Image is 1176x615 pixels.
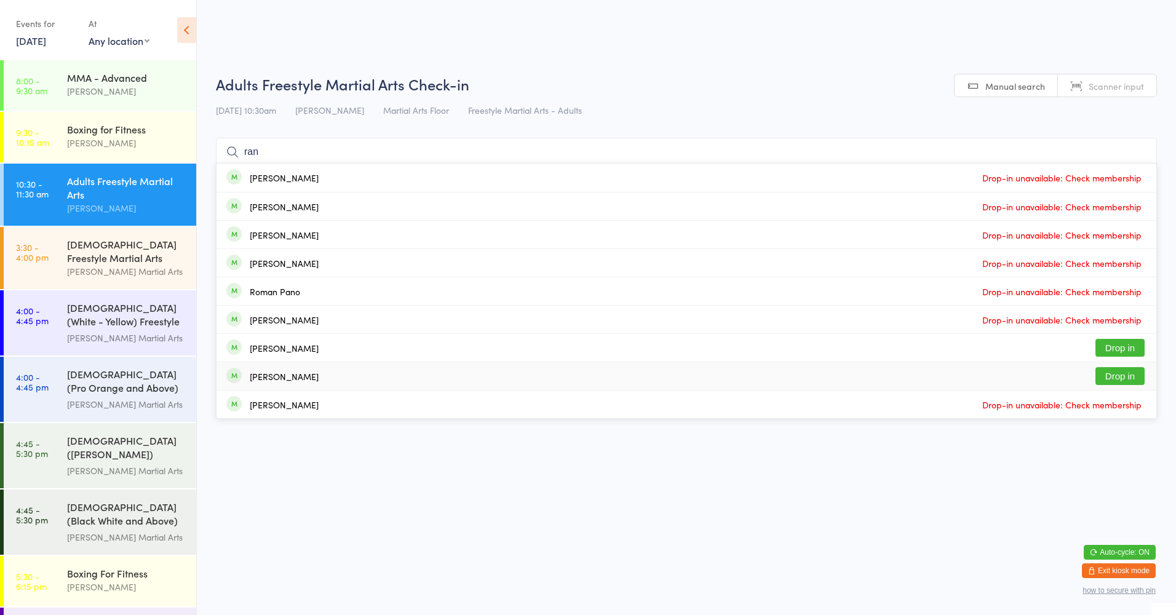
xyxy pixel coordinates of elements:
[67,464,186,478] div: [PERSON_NAME] Martial Arts
[1083,586,1156,595] button: how to secure with pin
[250,371,319,381] div: [PERSON_NAME]
[67,530,186,544] div: [PERSON_NAME] Martial Arts
[4,227,196,289] a: 3:30 -4:00 pm[DEMOGRAPHIC_DATA] Freestyle Martial Arts[PERSON_NAME] Martial Arts
[250,315,319,325] div: [PERSON_NAME]
[89,14,149,34] div: At
[216,138,1157,166] input: Search
[1089,80,1144,92] span: Scanner input
[67,367,186,397] div: [DEMOGRAPHIC_DATA] (Pro Orange and Above) Freestyle Martial Art...
[4,60,196,111] a: 8:00 -9:30 amMMA - Advanced[PERSON_NAME]
[295,104,364,116] span: [PERSON_NAME]
[979,169,1145,187] span: Drop-in unavailable: Check membership
[4,164,196,226] a: 10:30 -11:30 amAdults Freestyle Martial Arts[PERSON_NAME]
[1084,545,1156,560] button: Auto-cycle: ON
[4,490,196,555] a: 4:45 -5:30 pm[DEMOGRAPHIC_DATA] (Black White and Above) Freestyle Martial ...[PERSON_NAME] Martia...
[67,136,186,150] div: [PERSON_NAME]
[979,282,1145,301] span: Drop-in unavailable: Check membership
[67,237,186,264] div: [DEMOGRAPHIC_DATA] Freestyle Martial Arts
[16,242,49,262] time: 3:30 - 4:00 pm
[250,400,319,410] div: [PERSON_NAME]
[250,230,319,240] div: [PERSON_NAME]
[89,34,149,47] div: Any location
[383,104,449,116] span: Martial Arts Floor
[1082,563,1156,578] button: Exit kiosk mode
[16,505,48,525] time: 4:45 - 5:30 pm
[67,500,186,530] div: [DEMOGRAPHIC_DATA] (Black White and Above) Freestyle Martial ...
[4,290,196,355] a: 4:00 -4:45 pm[DEMOGRAPHIC_DATA] (White - Yellow) Freestyle Martial Arts[PERSON_NAME] Martial Arts
[67,264,186,279] div: [PERSON_NAME] Martial Arts
[979,197,1145,216] span: Drop-in unavailable: Check membership
[67,84,186,98] div: [PERSON_NAME]
[67,331,186,345] div: [PERSON_NAME] Martial Arts
[250,173,319,183] div: [PERSON_NAME]
[979,311,1145,329] span: Drop-in unavailable: Check membership
[67,301,186,331] div: [DEMOGRAPHIC_DATA] (White - Yellow) Freestyle Martial Arts
[16,127,49,147] time: 9:30 - 10:15 am
[16,372,49,392] time: 4:00 - 4:45 pm
[979,254,1145,272] span: Drop-in unavailable: Check membership
[67,174,186,201] div: Adults Freestyle Martial Arts
[67,397,186,411] div: [PERSON_NAME] Martial Arts
[16,571,47,591] time: 5:30 - 6:15 pm
[250,258,319,268] div: [PERSON_NAME]
[16,306,49,325] time: 4:00 - 4:45 pm
[468,104,582,116] span: Freestyle Martial Arts - Adults
[250,202,319,212] div: [PERSON_NAME]
[1095,367,1145,385] button: Drop in
[216,104,276,116] span: [DATE] 10:30am
[250,287,300,296] div: Roman Pano
[67,201,186,215] div: [PERSON_NAME]
[67,434,186,464] div: [DEMOGRAPHIC_DATA] ([PERSON_NAME]) Freestyle Martial Arts
[16,34,46,47] a: [DATE]
[16,179,49,199] time: 10:30 - 11:30 am
[216,74,1157,94] h2: Adults Freestyle Martial Arts Check-in
[4,423,196,488] a: 4:45 -5:30 pm[DEMOGRAPHIC_DATA] ([PERSON_NAME]) Freestyle Martial Arts[PERSON_NAME] Martial Arts
[67,580,186,594] div: [PERSON_NAME]
[67,71,186,84] div: MMA - Advanced
[16,14,76,34] div: Events for
[67,566,186,580] div: Boxing For Fitness
[250,343,319,353] div: [PERSON_NAME]
[4,556,196,606] a: 5:30 -6:15 pmBoxing For Fitness[PERSON_NAME]
[4,112,196,162] a: 9:30 -10:15 amBoxing for Fitness[PERSON_NAME]
[67,122,186,136] div: Boxing for Fitness
[979,226,1145,244] span: Drop-in unavailable: Check membership
[4,357,196,422] a: 4:00 -4:45 pm[DEMOGRAPHIC_DATA] (Pro Orange and Above) Freestyle Martial Art...[PERSON_NAME] Mart...
[16,438,48,458] time: 4:45 - 5:30 pm
[979,395,1145,414] span: Drop-in unavailable: Check membership
[1095,339,1145,357] button: Drop in
[985,80,1045,92] span: Manual search
[16,76,47,95] time: 8:00 - 9:30 am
